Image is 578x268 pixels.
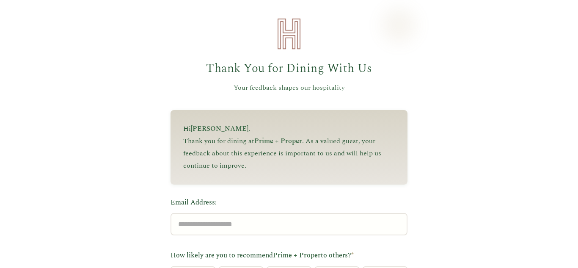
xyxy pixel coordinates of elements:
[171,250,407,261] label: How likely are you to recommend to others?
[254,136,302,146] span: Prime + Proper
[171,83,407,94] p: Your feedback shapes our hospitality
[171,197,407,208] label: Email Address:
[183,123,395,135] p: Hi ,
[191,124,248,134] span: [PERSON_NAME]
[273,250,321,260] span: Prime + Proper
[171,59,407,78] h1: Thank You for Dining With Us
[183,135,395,171] p: Thank you for dining at . As a valued guest, your feedback about this experience is important to ...
[272,17,306,51] img: Heirloom Hospitality Logo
